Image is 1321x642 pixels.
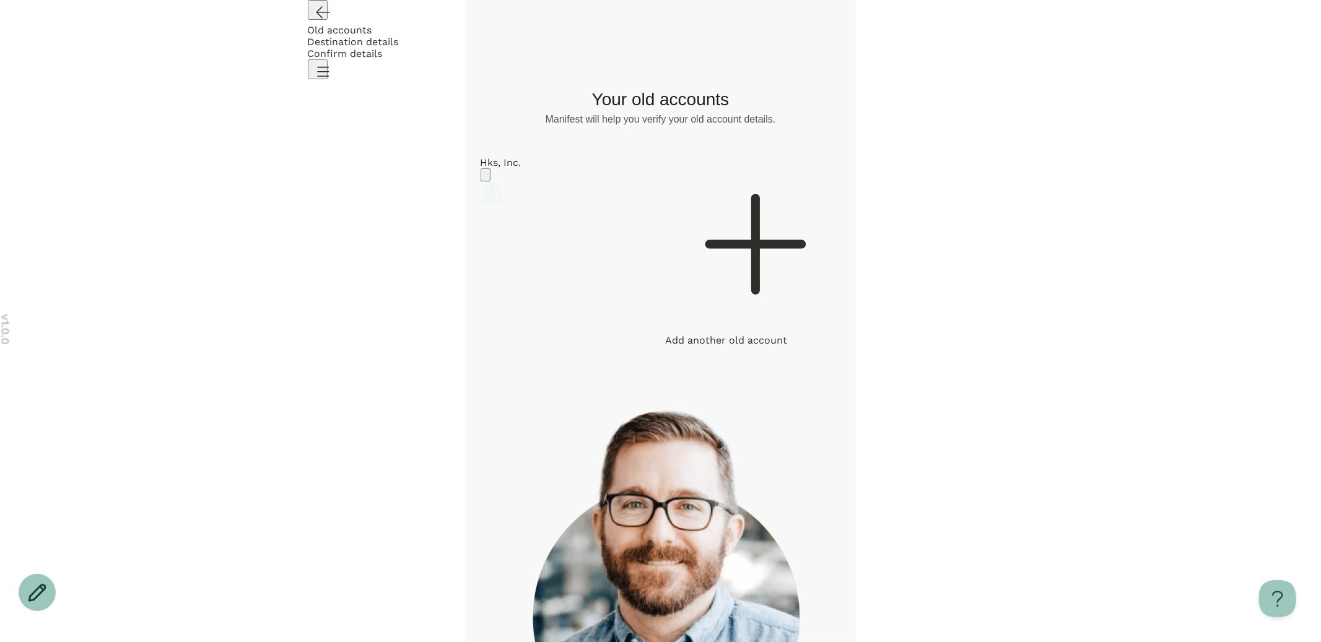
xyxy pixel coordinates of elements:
button: Open menu [308,59,328,79]
iframe: Toggle Customer Support [1259,580,1296,617]
div: Hks, Inc. [481,157,656,168]
h1: Your old accounts [481,87,841,112]
button: Account options [481,168,490,181]
div: Add another old account [666,334,841,346]
span: Old accounts [308,24,372,36]
span: Confirm details [308,48,383,59]
p: Manifest will help you verify your old account details. [481,112,841,127]
span: Destination details [308,36,399,48]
